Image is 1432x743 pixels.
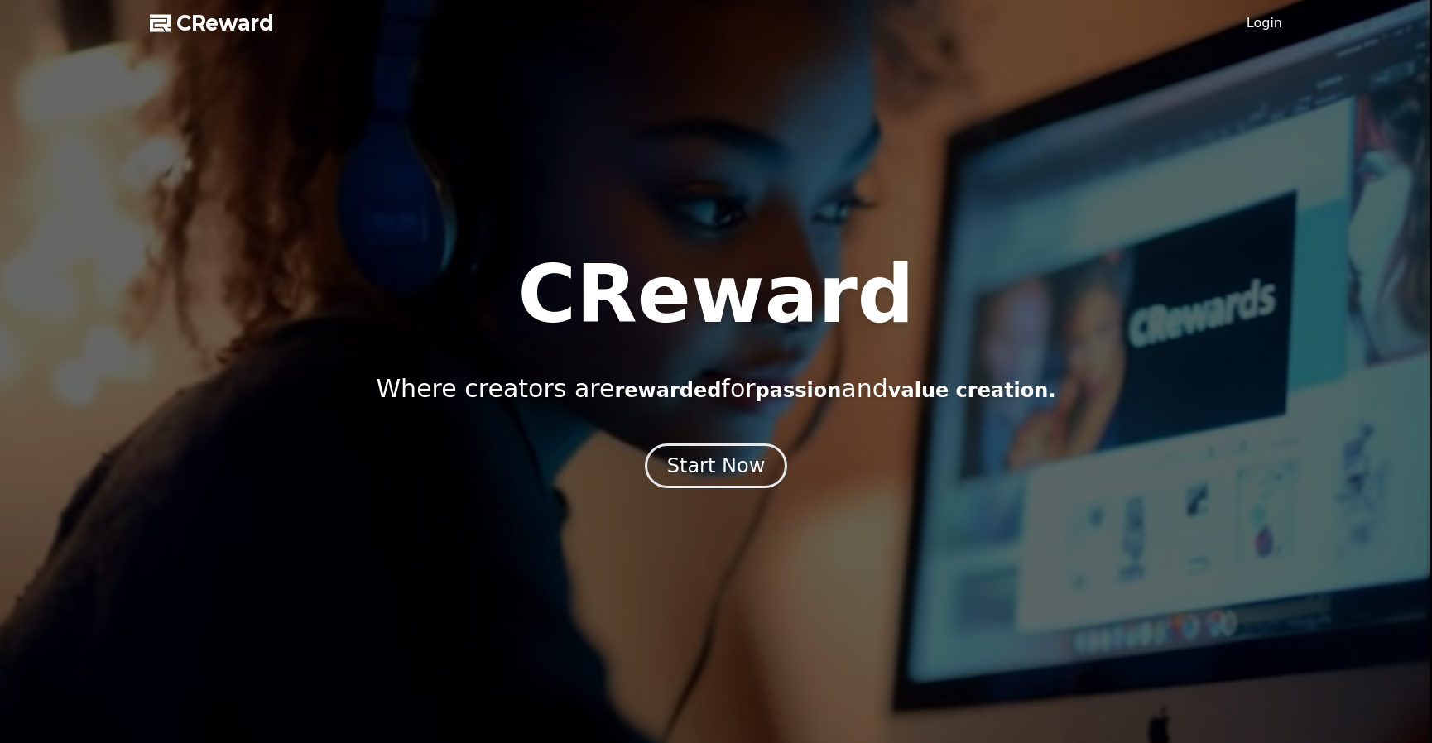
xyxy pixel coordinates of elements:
a: Login [1247,13,1282,33]
span: rewarded [614,379,721,402]
a: Start Now [645,460,788,476]
p: Where creators are for and [376,374,1055,404]
span: value creation. [888,379,1056,402]
h1: CReward [517,255,914,334]
div: Start Now [667,453,766,479]
span: passion [756,379,842,402]
a: CReward [150,10,274,36]
span: CReward [176,10,274,36]
button: Start Now [645,443,788,488]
